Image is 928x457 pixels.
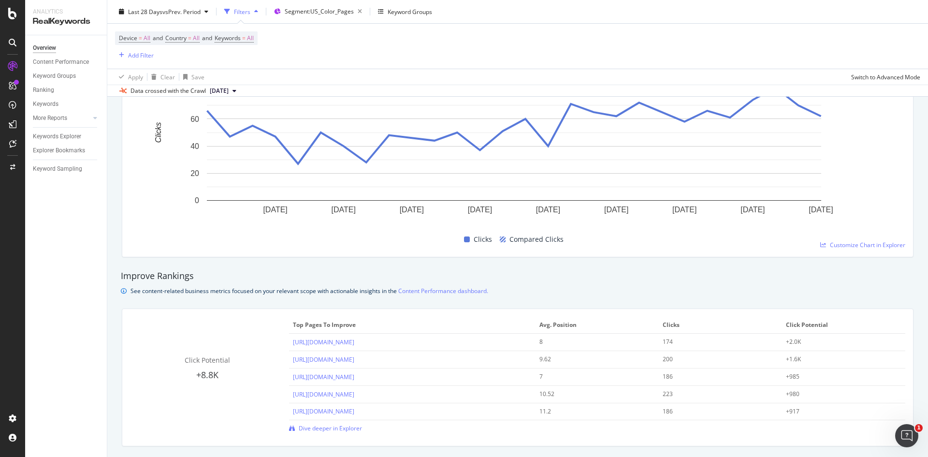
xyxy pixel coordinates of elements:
[786,355,890,364] div: +1.6K
[190,115,199,123] text: 60
[830,241,905,249] span: Customize Chart in Explorer
[144,31,150,45] span: All
[786,372,890,381] div: +985
[604,205,628,213] text: [DATE]
[332,205,356,213] text: [DATE]
[185,355,230,365] span: Click Potential
[33,57,100,67] a: Content Performance
[374,4,436,19] button: Keyword Groups
[190,142,199,150] text: 40
[33,99,100,109] a: Keywords
[293,390,354,398] a: [URL][DOMAIN_NAME]
[115,69,143,85] button: Apply
[820,241,905,249] a: Customize Chart in Explorer
[130,286,488,296] div: See content-related business metrics focused on your relevant scope with actionable insights in the
[165,34,187,42] span: Country
[270,4,366,19] button: Segment:US_Color_Pages
[115,49,154,61] button: Add Filter
[33,132,81,142] div: Keywords Explorer
[672,205,696,213] text: [DATE]
[190,169,199,177] text: 20
[539,407,643,416] div: 11.2
[193,31,200,45] span: All
[33,57,89,67] div: Content Performance
[293,373,354,381] a: [URL][DOMAIN_NAME]
[915,424,923,432] span: 1
[33,71,76,81] div: Keyword Groups
[400,205,424,213] text: [DATE]
[388,7,432,15] div: Keyword Groups
[130,59,898,230] div: A chart.
[468,205,492,213] text: [DATE]
[130,87,206,95] div: Data crossed with the Crawl
[191,73,204,81] div: Save
[809,205,833,213] text: [DATE]
[539,321,652,329] span: Avg. Position
[33,113,67,123] div: More Reports
[215,34,241,42] span: Keywords
[247,31,254,45] span: All
[196,369,218,381] span: +8.8K
[119,34,137,42] span: Device
[285,7,354,15] span: Segment: US_Color_Pages
[206,85,240,97] button: [DATE]
[33,164,100,174] a: Keyword Sampling
[153,34,163,42] span: and
[162,7,201,15] span: vs Prev. Period
[289,424,362,432] a: Dive deeper in Explorer
[33,8,99,16] div: Analytics
[663,372,767,381] div: 186
[115,4,212,19] button: Last 28 DaysvsPrev. Period
[33,85,54,95] div: Ranking
[128,7,162,15] span: Last 28 Days
[539,372,643,381] div: 7
[195,196,199,205] text: 0
[210,87,229,95] span: 2025 Sep. 17th
[33,43,100,53] a: Overview
[509,234,564,245] span: Compared Clicks
[263,205,287,213] text: [DATE]
[299,424,362,432] span: Dive deeper in Explorer
[663,321,776,329] span: Clicks
[398,286,488,296] a: Content Performance dashboard.
[536,205,560,213] text: [DATE]
[128,73,143,81] div: Apply
[539,355,643,364] div: 9.62
[33,43,56,53] div: Overview
[33,99,58,109] div: Keywords
[202,34,212,42] span: and
[188,34,191,42] span: =
[121,270,914,282] div: Improve Rankings
[663,338,767,346] div: 174
[663,390,767,398] div: 223
[128,51,154,59] div: Add Filter
[539,390,643,398] div: 10.52
[786,338,890,346] div: +2.0K
[121,286,914,296] div: info banner
[786,390,890,398] div: +980
[474,234,492,245] span: Clicks
[293,407,354,415] a: [URL][DOMAIN_NAME]
[786,321,899,329] span: Click Potential
[33,146,100,156] a: Explorer Bookmarks
[179,69,204,85] button: Save
[242,34,246,42] span: =
[895,424,918,447] iframe: Intercom live chat
[293,321,529,329] span: Top pages to improve
[160,73,175,81] div: Clear
[33,16,99,27] div: RealKeywords
[234,7,250,15] div: Filters
[33,71,100,81] a: Keyword Groups
[220,4,262,19] button: Filters
[740,205,765,213] text: [DATE]
[293,338,354,346] a: [URL][DOMAIN_NAME]
[786,407,890,416] div: +917
[293,355,354,364] a: [URL][DOMAIN_NAME]
[851,73,920,81] div: Switch to Advanced Mode
[147,69,175,85] button: Clear
[33,146,85,156] div: Explorer Bookmarks
[33,164,82,174] div: Keyword Sampling
[139,34,142,42] span: =
[33,132,100,142] a: Keywords Explorer
[847,69,920,85] button: Switch to Advanced Mode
